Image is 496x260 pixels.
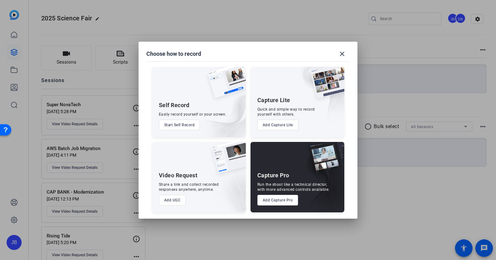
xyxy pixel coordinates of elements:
[257,182,330,192] div: Run the shoot like a technical director, with more advanced controls available.
[257,195,298,205] button: Add Capture Pro
[298,150,344,212] img: embarkstudio-capture-pro.png
[306,67,344,105] img: capture-lite.png
[257,172,289,179] div: Capture Pro
[159,120,200,130] button: Start Self Record
[210,161,246,212] img: embarkstudio-ugc-content.png
[288,67,344,129] img: embarkstudio-capture-lite.png
[159,195,186,205] button: Add UGC
[257,120,298,130] button: Add Capture Lite
[203,67,246,104] img: self-record.png
[303,142,344,180] img: capture-pro.png
[191,80,246,137] img: embarkstudio-self-record.png
[257,96,290,104] div: Capture Lite
[257,107,315,117] div: Quick and simple way to record yourself with others.
[159,172,198,179] div: Video Request
[159,182,219,192] div: Share a link and collect recorded responses anywhere, anytime.
[338,50,346,58] mat-icon: close
[159,112,226,117] div: Easily record yourself or your screen.
[159,101,190,109] div: Self Record
[207,142,246,180] img: ugc-content.png
[146,50,201,58] h1: Choose how to record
